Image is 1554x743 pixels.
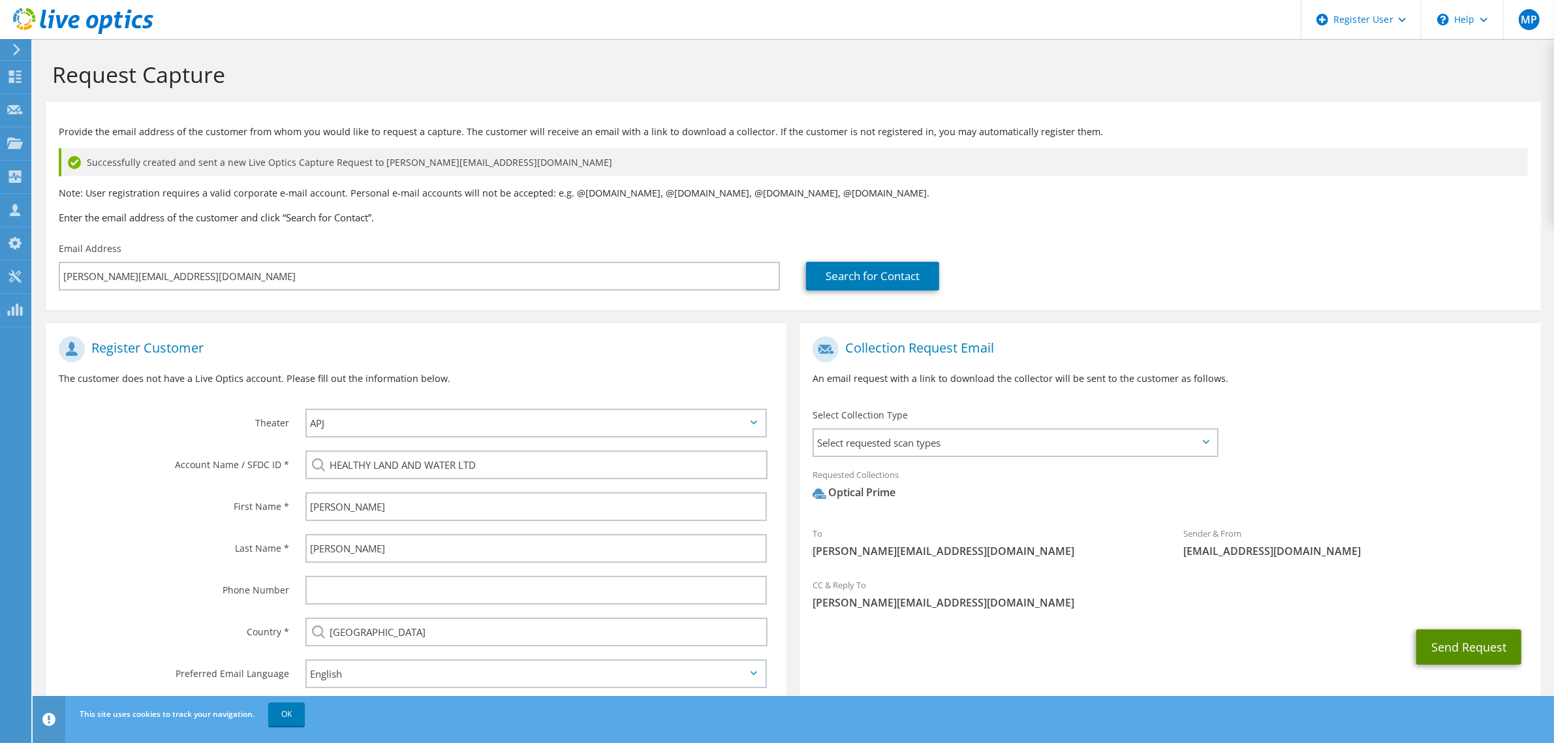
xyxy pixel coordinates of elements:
[800,461,1540,513] div: Requested Collections
[1416,629,1521,665] button: Send Request
[1519,9,1540,30] span: MP
[52,61,1528,88] h1: Request Capture
[59,125,1528,139] p: Provide the email address of the customer from whom you would like to request a capture. The cust...
[59,492,289,513] label: First Name *
[813,595,1527,610] span: [PERSON_NAME][EMAIL_ADDRESS][DOMAIN_NAME]
[268,703,305,726] a: OK
[800,571,1540,616] div: CC & Reply To
[813,371,1527,386] p: An email request with a link to download the collector will be sent to the customer as follows.
[1170,520,1541,565] div: Sender & From
[87,155,612,170] span: Successfully created and sent a new Live Optics Capture Request to [PERSON_NAME][EMAIL_ADDRESS][D...
[59,242,121,255] label: Email Address
[800,520,1170,565] div: To
[59,210,1528,225] h3: Enter the email address of the customer and click “Search for Contact”.
[59,618,289,639] label: Country *
[813,409,908,422] label: Select Collection Type
[1183,544,1528,558] span: [EMAIL_ADDRESS][DOMAIN_NAME]
[806,262,939,291] a: Search for Contact
[813,485,895,500] div: Optical Prime
[59,371,773,386] p: The customer does not have a Live Optics account. Please fill out the information below.
[59,659,289,680] label: Preferred Email Language
[59,451,289,471] label: Account Name / SFDC ID *
[814,430,1216,456] span: Select requested scan types
[59,186,1528,200] p: Note: User registration requires a valid corporate e-mail account. Personal e-mail accounts will ...
[813,336,1521,362] h1: Collection Request Email
[1437,14,1449,25] svg: \n
[59,336,767,362] h1: Register Customer
[59,576,289,597] label: Phone Number
[80,708,255,719] span: This site uses cookies to track your navigation.
[59,409,289,430] label: Theater
[59,534,289,555] label: Last Name *
[813,544,1157,558] span: [PERSON_NAME][EMAIL_ADDRESS][DOMAIN_NAME]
